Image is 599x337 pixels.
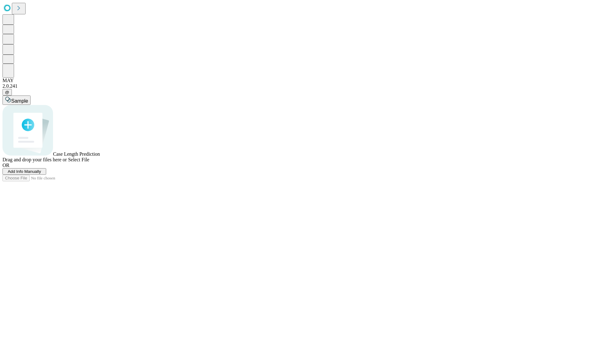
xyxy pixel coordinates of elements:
span: OR [2,163,9,168]
span: Drag and drop your files here or [2,157,67,162]
button: Sample [2,95,31,105]
span: Sample [11,98,28,104]
span: Add Info Manually [8,169,41,174]
span: Case Length Prediction [53,151,100,157]
span: Select File [68,157,89,162]
span: @ [5,90,9,95]
div: MAY [2,78,597,83]
div: 2.0.241 [2,83,597,89]
button: Add Info Manually [2,168,46,175]
button: @ [2,89,12,95]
